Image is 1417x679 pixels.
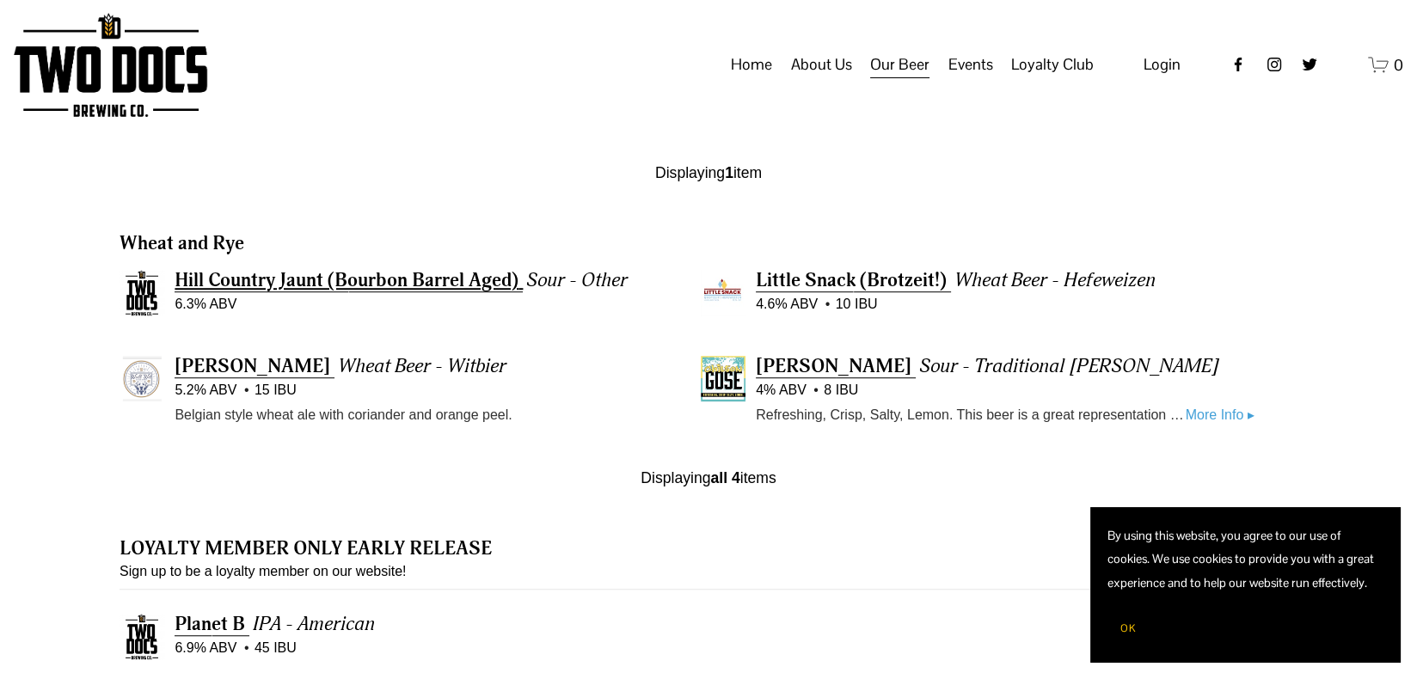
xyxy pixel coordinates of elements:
[1120,621,1136,635] span: OK
[1301,56,1318,73] a: twitter-unauth
[919,354,1219,378] span: Sour - Traditional [PERSON_NAME]
[948,50,993,79] span: Events
[253,612,375,636] span: IPA - American
[1011,50,1094,79] span: Loyalty Club
[107,468,1310,488] div: Displaying items
[175,612,249,636] a: Planet B
[1144,50,1181,79] a: Login
[701,356,745,401] img: Chilton Gose
[756,354,911,378] span: [PERSON_NAME]
[756,404,1185,426] p: Refreshing, Crisp, Salty, Lemon. This beer is a great representation of the local favorite cockta...
[1368,54,1403,76] a: 0 items in cart
[175,354,330,378] span: [PERSON_NAME]
[175,612,245,636] span: Planet B
[175,354,334,378] a: [PERSON_NAME]
[1266,56,1283,73] a: instagram-unauth
[948,48,993,81] a: folder dropdown
[1107,612,1149,645] button: OK
[756,380,807,401] span: 4% ABV
[1011,48,1094,81] a: folder dropdown
[175,404,673,426] p: Belgian style wheat ale with coriander and orange peel.
[756,268,947,292] span: Little Snack (Brotzeit!)
[120,270,164,315] img: Hill Country Jaunt (Bourbon Barrel Aged)
[1186,404,1254,426] a: More Info
[338,354,506,378] span: Wheat Beer - Witbier
[701,270,745,315] img: Little Snack (Brotzeit!)
[526,268,628,292] span: Sour - Other
[175,638,236,658] span: 6.9% ABV
[1090,507,1400,662] section: Cookie banner
[813,380,858,401] span: 8 IBU
[825,294,878,315] span: 10 IBU
[791,48,852,81] a: folder dropdown
[870,48,929,81] a: folder dropdown
[120,231,1297,256] h3: Wheat and Rye
[244,380,297,401] span: 15 IBU
[1144,54,1181,74] span: Login
[756,294,818,315] span: 4.6% ABV
[120,536,1297,561] h3: LOYALTY MEMBER ONLY EARLY RELEASE
[244,638,297,658] span: 45 IBU
[1394,55,1403,75] span: 0
[731,48,772,81] a: Home
[725,164,733,181] b: 1
[120,356,164,401] img: Walt Wit
[1107,524,1383,595] p: By using this website, you agree to our use of cookies. We use cookies to provide you with a grea...
[175,268,518,292] span: Hill Country Jaunt (Bourbon Barrel Aged)
[107,162,1310,183] div: Displaying item
[175,294,236,315] span: 6.3% ABV
[1230,56,1247,73] a: Facebook
[175,268,523,292] a: Hill Country Jaunt (Bourbon Barrel Aged)
[120,561,1297,590] p: Sign up to be a loyalty member on our website!
[120,614,164,658] img: Planet B
[791,50,852,79] span: About Us
[756,354,916,378] a: [PERSON_NAME]
[870,50,929,79] span: Our Beer
[756,268,951,292] a: Little Snack (Brotzeit!)
[175,380,236,401] span: 5.2% ABV
[14,13,206,117] img: Two Docs Brewing Co.
[710,469,739,486] b: all 4
[954,268,1156,292] span: Wheat Beer - Hefeweizen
